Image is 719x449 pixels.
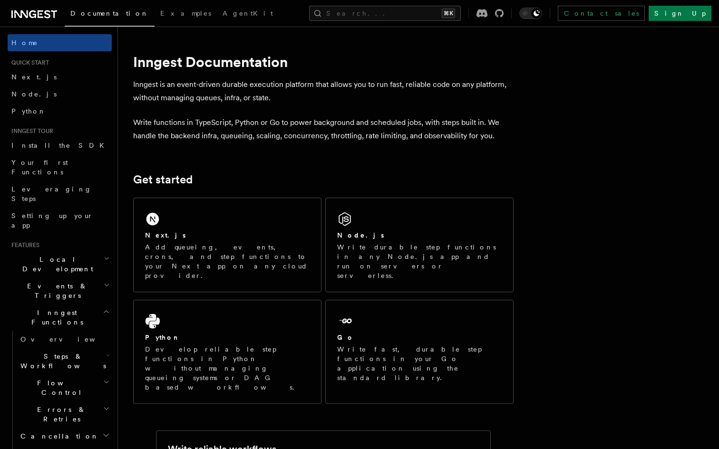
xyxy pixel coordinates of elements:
[133,116,514,143] p: Write functions in TypeScript, Python or Go to power background and scheduled jobs, with steps bu...
[8,86,112,103] a: Node.js
[160,10,211,17] span: Examples
[8,181,112,207] a: Leveraging Steps
[17,378,103,397] span: Flow Control
[145,333,180,342] h2: Python
[17,431,99,441] span: Cancellation
[8,255,104,274] span: Local Development
[337,230,384,240] h2: Node.js
[8,59,49,67] span: Quick start
[442,9,455,18] kbd: ⌘K
[145,344,310,392] p: Develop reliable step functions in Python without managing queueing systems or DAG based workflows.
[8,34,112,51] a: Home
[145,242,310,280] p: Add queueing, events, crons, and step functions to your Next app on any cloud provider.
[8,281,104,300] span: Events & Triggers
[11,73,57,81] span: Next.js
[133,53,514,70] h1: Inngest Documentation
[65,3,155,27] a: Documentation
[11,38,38,48] span: Home
[337,344,502,382] p: Write fast, durable step functions in your Go application using the standard library.
[8,127,53,135] span: Inngest tour
[8,207,112,234] a: Setting up your app
[558,6,645,21] a: Contact sales
[133,78,514,105] p: Inngest is an event-driven durable execution platform that allows you to run fast, reliable code ...
[17,374,112,401] button: Flow Control
[17,331,112,348] a: Overview
[133,300,321,404] a: PythonDevelop reliable step functions in Python without managing queueing systems or DAG based wo...
[11,185,92,202] span: Leveraging Steps
[8,154,112,181] a: Your first Functions
[133,198,321,292] a: Next.jsAdd queueing, events, crons, and step functions to your Next app on any cloud provider.
[8,304,112,331] button: Inngest Functions
[17,348,112,374] button: Steps & Workflows
[133,173,193,186] a: Get started
[17,352,106,371] span: Steps & Workflows
[223,10,273,17] span: AgentKit
[8,137,112,154] a: Install the SDK
[70,10,149,17] span: Documentation
[519,8,542,19] button: Toggle dark mode
[17,401,112,428] button: Errors & Retries
[8,241,39,249] span: Features
[309,6,461,21] button: Search...⌘K
[17,405,103,424] span: Errors & Retries
[337,242,502,280] p: Write durable step functions in any Node.js app and run on servers or serverless.
[11,90,57,98] span: Node.js
[11,142,110,149] span: Install the SDK
[11,212,93,229] span: Setting up your app
[11,107,46,115] span: Python
[17,428,112,445] button: Cancellation
[337,333,354,342] h2: Go
[8,308,103,327] span: Inngest Functions
[217,3,279,26] a: AgentKit
[11,159,68,176] span: Your first Functions
[325,300,514,404] a: GoWrite fast, durable step functions in your Go application using the standard library.
[8,277,112,304] button: Events & Triggers
[145,230,186,240] h2: Next.js
[8,103,112,120] a: Python
[8,251,112,277] button: Local Development
[155,3,217,26] a: Examples
[8,68,112,86] a: Next.js
[649,6,711,21] a: Sign Up
[325,198,514,292] a: Node.jsWrite durable step functions in any Node.js app and run on servers or serverless.
[20,335,118,343] span: Overview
